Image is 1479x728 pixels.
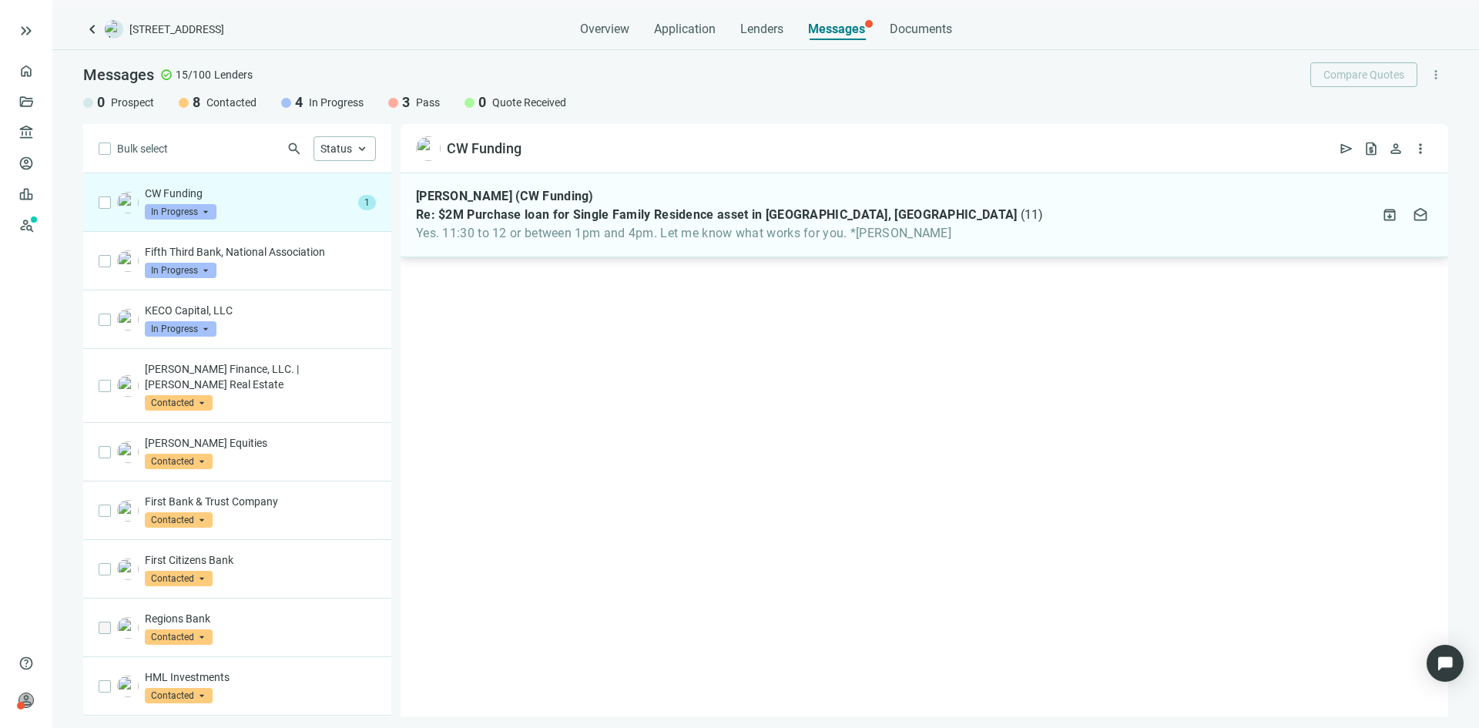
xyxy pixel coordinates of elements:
[105,20,123,39] img: deal-logo
[1359,136,1383,161] button: request_quote
[214,67,253,82] span: Lenders
[492,95,566,110] span: Quote Received
[1310,62,1417,87] button: Compare Quotes
[18,693,34,708] span: person
[145,552,376,568] p: First Citizens Bank
[145,186,352,201] p: CW Funding
[1021,207,1044,223] span: ( 11 )
[117,192,139,213] img: 3e2a3a4a-412d-4c31-9de5-9157fd90429a
[17,22,35,40] button: keyboard_double_arrow_right
[416,207,1018,223] span: Re: $2M Purchase loan for Single Family Residence asset in [GEOGRAPHIC_DATA], [GEOGRAPHIC_DATA]
[145,321,216,337] span: In Progress
[18,125,29,140] span: account_balance
[145,688,213,703] span: Contacted
[295,93,303,112] span: 4
[145,303,376,318] p: KECO Capital, LLC
[97,93,105,112] span: 0
[1413,141,1428,156] span: more_vert
[145,669,376,685] p: HML Investments
[145,395,213,411] span: Contacted
[117,676,139,697] img: 384926dc-cb31-43a6-84c5-09bd79558510
[117,559,139,580] img: 9901bdd9-2844-4f01-af16-050bde43efd2.png
[1429,68,1443,82] span: more_vert
[18,656,34,671] span: help
[416,189,594,204] span: [PERSON_NAME] (CW Funding)
[145,512,213,528] span: Contacted
[1424,62,1448,87] button: more_vert
[1413,207,1428,223] span: drafts
[117,140,168,157] span: Bulk select
[145,494,376,509] p: First Bank & Trust Company
[808,22,865,36] span: Messages
[117,309,139,330] img: 74e3eb6b-9b90-419c-bd6e-0dd0fefd35c3
[83,20,102,39] a: keyboard_arrow_left
[117,441,139,463] img: 0df60d6e-16a2-4b30-b196-3778daa24cbb
[206,95,257,110] span: Contacted
[416,136,441,161] img: 3e2a3a4a-412d-4c31-9de5-9157fd90429a
[83,65,154,84] span: Messages
[890,22,952,37] span: Documents
[1388,141,1404,156] span: person
[447,139,522,158] div: CW Funding
[145,204,216,220] span: In Progress
[193,93,200,112] span: 8
[580,22,629,37] span: Overview
[654,22,716,37] span: Application
[117,617,139,639] img: c07615a9-6947-4b86-b81a-90c7b5606308.png
[320,143,352,155] span: Status
[416,226,1044,241] span: Yes. 11:30 to 12 or between 1pm and 4pm. Let me know what works for you. *[PERSON_NAME]
[1408,203,1433,227] button: drafts
[355,142,369,156] span: keyboard_arrow_up
[145,435,376,451] p: [PERSON_NAME] Equities
[117,375,139,397] img: 82d333c4-b4a8-47c4-91f4-1c91c19e1a34
[402,93,410,112] span: 3
[416,95,440,110] span: Pass
[1408,136,1433,161] button: more_vert
[145,263,216,278] span: In Progress
[1377,203,1402,227] button: archive
[1427,645,1464,682] div: Open Intercom Messenger
[1382,207,1397,223] span: archive
[117,500,139,522] img: 18f3b5a1-832e-4185-afdf-11722249b356
[1363,141,1379,156] span: request_quote
[160,69,173,81] span: check_circle
[358,195,376,210] span: 1
[145,244,376,260] p: Fifth Third Bank, National Association
[145,611,376,626] p: Regions Bank
[287,141,302,156] span: search
[309,95,364,110] span: In Progress
[145,571,213,586] span: Contacted
[129,22,224,37] span: [STREET_ADDRESS]
[145,361,376,392] p: [PERSON_NAME] Finance, LLC. | [PERSON_NAME] Real Estate
[1339,141,1354,156] span: send
[176,67,211,82] span: 15/100
[1383,136,1408,161] button: person
[478,93,486,112] span: 0
[117,250,139,272] img: d5a387a8-6d76-4401-98f3-301e054bb86c
[1334,136,1359,161] button: send
[740,22,783,37] span: Lenders
[145,629,213,645] span: Contacted
[145,454,213,469] span: Contacted
[111,95,154,110] span: Prospect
